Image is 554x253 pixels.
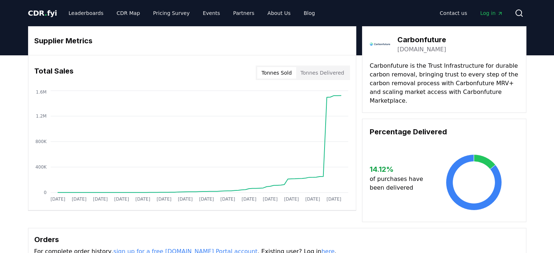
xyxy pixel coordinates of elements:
[147,7,195,20] a: Pricing Survey
[370,126,519,137] h3: Percentage Delivered
[197,7,226,20] a: Events
[241,197,256,202] tspan: [DATE]
[44,190,47,195] tspan: 0
[227,7,260,20] a: Partners
[296,67,349,79] button: Tonnes Delivered
[35,139,47,144] tspan: 800K
[178,197,193,202] tspan: [DATE]
[305,197,320,202] tspan: [DATE]
[111,7,146,20] a: CDR Map
[114,197,129,202] tspan: [DATE]
[157,197,172,202] tspan: [DATE]
[370,34,390,54] img: Carbonfuture-logo
[220,197,235,202] tspan: [DATE]
[34,35,350,46] h3: Supplier Metrics
[135,197,150,202] tspan: [DATE]
[474,7,508,20] a: Log in
[370,164,429,175] h3: 14.12 %
[199,197,214,202] tspan: [DATE]
[63,7,109,20] a: Leaderboards
[397,34,446,45] h3: Carbonfuture
[397,45,446,54] a: [DOMAIN_NAME]
[63,7,321,20] nav: Main
[28,8,57,18] a: CDR.fyi
[71,197,86,202] tspan: [DATE]
[370,175,429,192] p: of purchases have been delivered
[35,165,47,170] tspan: 400K
[434,7,473,20] a: Contact us
[93,197,108,202] tspan: [DATE]
[34,234,520,245] h3: Orders
[262,7,296,20] a: About Us
[28,9,57,17] span: CDR fyi
[34,66,74,80] h3: Total Sales
[44,9,47,17] span: .
[257,67,296,79] button: Tonnes Sold
[263,197,278,202] tspan: [DATE]
[36,90,46,95] tspan: 1.6M
[480,9,503,17] span: Log in
[434,7,508,20] nav: Main
[370,62,519,105] p: Carbonfuture is the Trust Infrastructure for durable carbon removal, bringing trust to every step...
[284,197,299,202] tspan: [DATE]
[326,197,341,202] tspan: [DATE]
[36,114,46,119] tspan: 1.2M
[298,7,321,20] a: Blog
[50,197,65,202] tspan: [DATE]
